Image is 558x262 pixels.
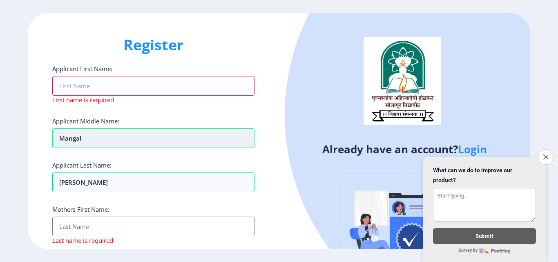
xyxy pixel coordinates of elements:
h4: Already have an account? [285,143,524,156]
h1: Register [52,35,254,55]
label: Applicant Last Name: [52,161,112,169]
label: Mothers First Name: [52,205,109,213]
input: First Name [52,76,254,96]
input: First Name [52,128,254,148]
input: Last Name [52,217,254,236]
input: Last Name [52,172,254,192]
label: Applicant Middle Name: [52,117,119,125]
a: Login [458,142,487,157]
label: Applicant First Name: [52,65,112,73]
span: Last name is required [52,236,113,244]
img: logo [364,37,441,125]
span: First name is required [52,96,114,104]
